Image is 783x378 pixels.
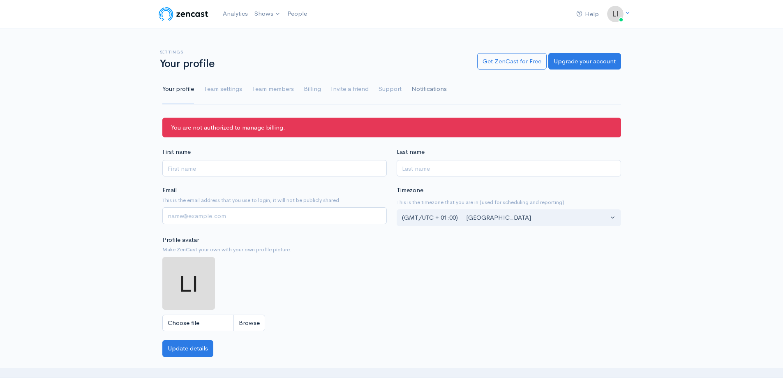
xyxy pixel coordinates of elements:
label: Profile avatar [162,235,199,245]
a: Shows [251,5,284,23]
a: Invite a friend [331,74,369,104]
input: name@example.com [162,207,387,224]
a: Team members [252,74,294,104]
a: Support [379,74,402,104]
img: ... [162,257,215,310]
label: Email [162,186,177,195]
a: Your profile [162,74,194,104]
label: Last name [397,147,425,157]
input: First name [162,160,387,177]
label: First name [162,147,191,157]
a: Billing [304,74,321,104]
button: Update details [162,340,213,357]
a: Get ZenCast for Free [477,53,547,70]
small: This is the timezone that you are in (used for scheduling and reporting) [397,198,621,206]
label: Timezone [397,186,423,195]
small: This is the email address that you use to login, it will not be publicly shared [162,196,387,204]
a: People [284,5,310,23]
input: Last name [397,160,621,177]
a: Help [573,5,602,23]
img: ... [607,6,624,22]
img: ZenCast Logo [157,6,210,22]
a: Team settings [204,74,242,104]
div: (GMT/UTC + 01:00) [GEOGRAPHIC_DATA] [402,213,608,223]
h6: Settings [160,50,467,54]
a: Analytics [219,5,251,23]
button: (GMT/UTC + 01:00) London [397,209,621,226]
a: Upgrade your account [548,53,621,70]
a: Notifications [411,74,447,104]
div: You are not authorized to manage billing. [162,118,621,138]
small: Make ZenCast your own with your own profile picture. [162,246,387,254]
h1: Your profile [160,58,467,70]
